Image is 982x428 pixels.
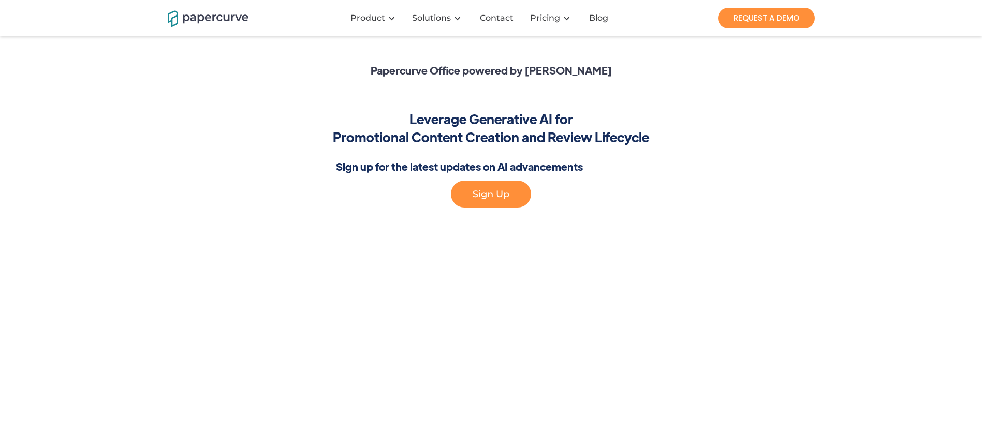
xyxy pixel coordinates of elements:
div: Solutions [412,13,451,23]
span: Papercurve Office powered by [PERSON_NAME] [371,52,612,89]
div: Pricing [524,3,581,34]
a: Pricing [530,13,560,23]
a: Sign Up [451,181,531,208]
div: Product [344,3,406,34]
a: Blog [581,13,619,23]
div: Solutions [406,3,472,34]
div: Product [350,13,385,23]
strong: Sign up for the latest updates on AI advancements [336,160,583,173]
a: REQUEST A DEMO [718,8,815,28]
strong: Promotional Content Creation and Review Lifecycle [333,128,649,145]
div: Contact [480,13,514,23]
div: Blog [589,13,608,23]
strong: Leverage Generative AI for [409,110,573,127]
a: Contact [472,13,524,23]
a: home [168,9,235,27]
